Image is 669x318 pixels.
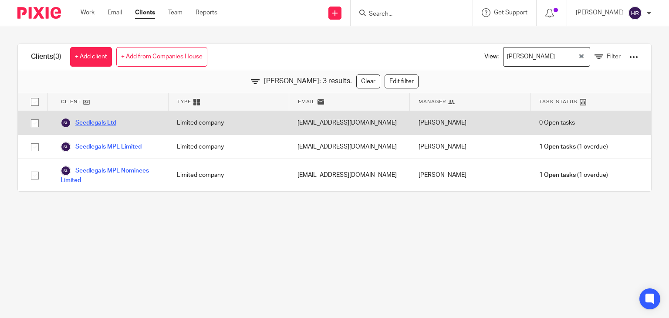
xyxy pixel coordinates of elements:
[61,142,71,152] img: svg%3E
[356,74,380,88] a: Clear
[539,98,578,105] span: Task Status
[471,44,638,70] div: View:
[579,54,584,61] button: Clear Selected
[298,98,315,105] span: Email
[539,142,576,151] span: 1 Open tasks
[61,98,81,105] span: Client
[539,171,576,179] span: 1 Open tasks
[168,135,289,159] div: Limited company
[419,98,446,105] span: Manager
[61,166,159,185] a: Seedlegals MPL Nominees Limited
[168,111,289,135] div: Limited company
[505,49,557,64] span: [PERSON_NAME]
[61,118,116,128] a: Seedlegals Ltd
[168,159,289,191] div: Limited company
[607,54,621,60] span: Filter
[628,6,642,20] img: svg%3E
[368,10,446,18] input: Search
[61,142,142,152] a: Seedlegals MPL Limited
[289,111,409,135] div: [EMAIL_ADDRESS][DOMAIN_NAME]
[503,47,590,67] div: Search for option
[289,135,409,159] div: [EMAIL_ADDRESS][DOMAIN_NAME]
[264,76,352,86] span: [PERSON_NAME]: 3 results.
[410,135,530,159] div: [PERSON_NAME]
[410,159,530,191] div: [PERSON_NAME]
[539,118,575,127] span: 0 Open tasks
[70,47,112,67] a: + Add client
[168,8,182,17] a: Team
[31,52,61,61] h1: Clients
[81,8,95,17] a: Work
[108,8,122,17] a: Email
[494,10,527,16] span: Get Support
[539,142,608,151] span: (1 overdue)
[116,47,207,67] a: + Add from Companies House
[177,98,191,105] span: Type
[61,118,71,128] img: svg%3E
[576,8,624,17] p: [PERSON_NAME]
[196,8,217,17] a: Reports
[61,166,71,176] img: svg%3E
[17,7,61,19] img: Pixie
[558,49,577,64] input: Search for option
[27,94,43,110] input: Select all
[289,159,409,191] div: [EMAIL_ADDRESS][DOMAIN_NAME]
[385,74,419,88] a: Edit filter
[135,8,155,17] a: Clients
[410,111,530,135] div: [PERSON_NAME]
[539,171,608,179] span: (1 overdue)
[53,53,61,60] span: (3)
